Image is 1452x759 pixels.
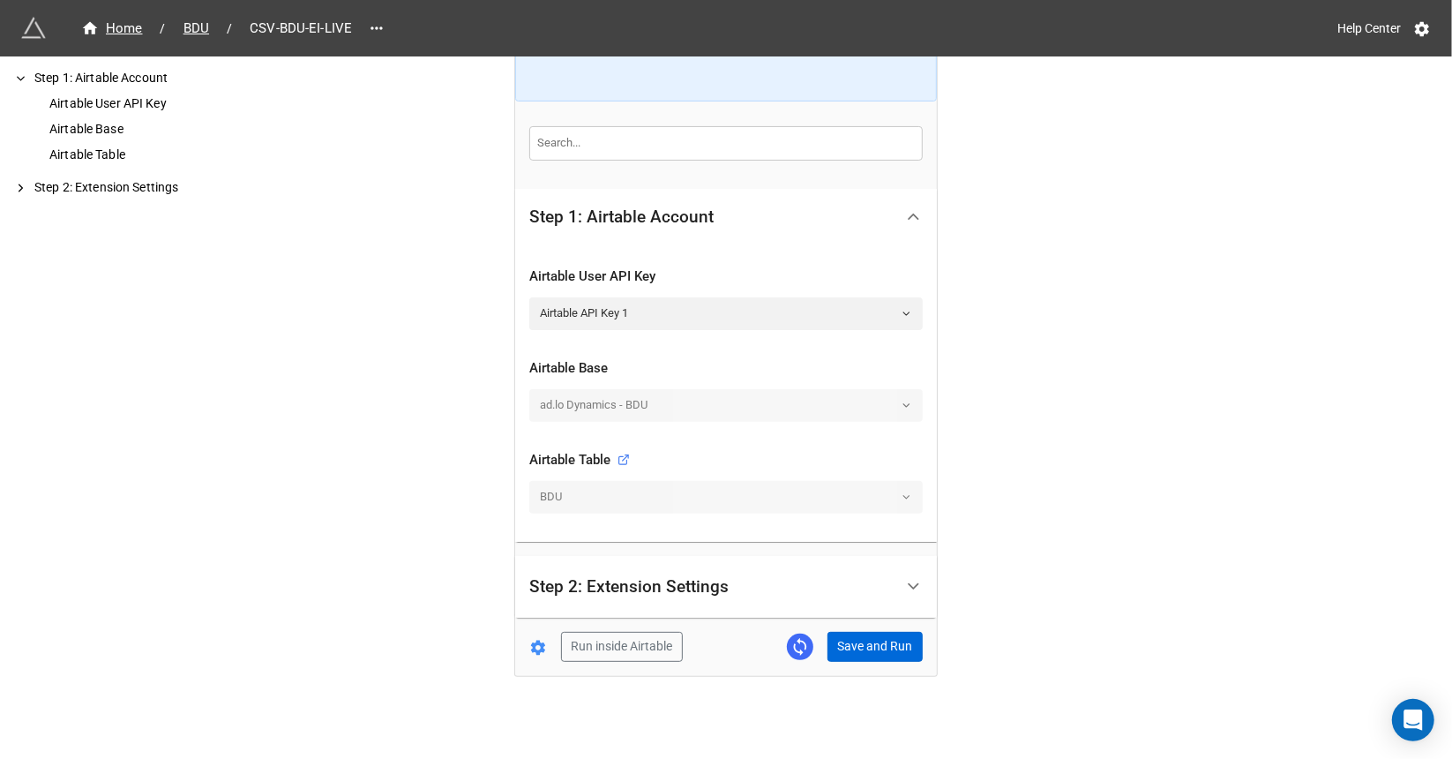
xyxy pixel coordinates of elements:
div: Airtable User API Key [529,267,923,288]
div: Airtable Table [46,146,282,164]
li: / [227,19,232,38]
a: Help Center [1325,12,1413,44]
a: Airtable API Key 1 [529,297,923,329]
button: Save and Run [827,632,923,662]
div: Home [81,19,143,39]
div: Step 2: Extension Settings [31,178,282,197]
div: Airtable Base [46,120,282,139]
div: Step 1: Airtable Account [515,245,937,542]
nav: breadcrumb [71,18,363,39]
div: Airtable User API Key [46,94,282,113]
input: Search... [529,126,923,160]
li: / [161,19,166,38]
span: CSV-BDU-EI-LIVE [239,19,363,39]
a: Home [71,18,153,39]
a: BDU [173,18,220,39]
span: BDU [173,19,220,39]
div: Airtable Table [529,450,630,471]
div: Step 1: Airtable Account [31,69,282,87]
div: Airtable Base [529,358,923,379]
img: miniextensions-icon.73ae0678.png [21,16,46,41]
div: Open Intercom Messenger [1392,699,1434,741]
button: Run inside Airtable [561,632,683,662]
div: Step 2: Extension Settings [515,556,937,619]
div: Step 1: Airtable Account [529,208,714,226]
a: Sync Base Structure [787,634,813,660]
div: Step 1: Airtable Account [515,189,937,245]
div: Step 2: Extension Settings [529,578,729,596]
